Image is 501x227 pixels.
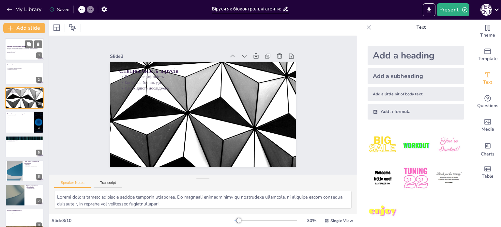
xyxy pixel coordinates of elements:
div: 7 [5,184,44,206]
div: 6 [36,174,42,180]
p: Контроль без шкоди [122,71,289,94]
div: Slide 3 / 10 [52,218,235,224]
p: Специфічні захворювання [7,139,42,141]
p: Зменшення ризиків [7,118,32,119]
p: Контроль без шкоди [7,91,42,92]
button: Duplicate Slide [25,40,33,48]
p: Контроль кроликів [26,188,42,189]
button: Т [PERSON_NAME] [480,3,492,16]
div: Add charts and graphs [475,137,501,161]
p: Висока специфічність [122,65,290,89]
span: Table [482,173,493,180]
div: 2 [5,63,44,84]
span: Questions [477,102,498,109]
p: Зменшення вірулентності [7,211,42,212]
div: 2 [36,77,42,83]
p: Іридовіруси [24,165,42,166]
p: Ефективність біоконтролю [26,190,42,192]
div: Add images, graphics, shapes or video [475,114,501,137]
div: 4 [5,111,44,133]
button: Export to PowerPoint [423,3,435,16]
p: Специфічність вірусів [7,88,42,90]
div: Saved [49,7,69,13]
img: 2.jpeg [401,130,431,160]
div: Add ready made slides [475,43,501,67]
div: Layout [52,23,62,33]
div: Add a formula [368,104,464,120]
p: Text [374,20,468,35]
div: 1 [5,38,44,60]
p: Презентація розглядає використання вірусів у біологічному контролі шкідників, їх специфічність, б... [7,48,42,52]
p: Приклади успішного застосування [26,185,42,188]
span: Position [69,24,77,32]
button: Speaker Notes [54,181,91,188]
span: Single View [330,218,353,223]
span: Text [483,79,492,86]
textarea: Loremi dolorsitametc adipisc e seddoe temporin utlaboree. Do magnaali enimadminimv qu nostrudexe ... [54,191,352,209]
div: 1 [36,53,42,58]
div: Т [PERSON_NAME] [480,4,492,16]
input: Insert title [212,4,282,14]
div: 3 [5,87,44,109]
img: 6.jpeg [434,163,464,193]
span: Template [478,55,498,62]
button: Transcript [94,181,123,188]
button: Delete Slide [34,40,42,48]
p: Ефективність проти шкідників [24,166,42,168]
div: Add a subheading [368,68,464,84]
button: Present [437,3,469,16]
div: 3 [36,101,42,107]
p: Використання вірусів [7,66,42,68]
p: Безпечність вірусних препаратів [7,113,32,115]
p: Необхідність досліджень [7,92,42,93]
strong: Віруси як біоконтрольні агенти [7,46,26,47]
div: 30 % [304,218,319,224]
p: [DEMOGRAPHIC_DATA] дії вірусів [7,137,42,138]
div: 5 [5,136,44,157]
p: Типи вірусів у боротьбі зі шкідниками [24,161,42,164]
div: Add a little bit of body text [368,87,464,101]
p: Перспективи біоконтролю [7,213,42,215]
div: 6 [5,160,44,182]
div: Slide 3 [115,44,231,62]
p: Швидке розкладання [7,115,32,117]
img: 3.jpeg [434,130,464,160]
img: 1.jpeg [368,130,398,160]
p: Здоров'я рослин [7,116,32,118]
p: Основи біоконтролю [7,64,42,66]
div: Add text boxes [475,67,501,90]
p: Збереження екосистеми [7,69,42,70]
img: 7.jpeg [368,196,398,227]
span: Charts [481,151,494,158]
div: Change the overall theme [475,20,501,43]
img: 5.jpeg [401,163,431,193]
div: 7 [36,198,42,204]
button: My Library [5,4,44,15]
div: Add a table [475,161,501,184]
p: Висока специфічність [7,89,42,91]
img: 4.jpeg [368,163,398,193]
p: Необхідність досліджень [121,77,288,100]
p: Бакуловіруси [24,164,42,165]
p: Generated with [URL] [7,52,42,53]
button: Add slide [3,23,45,33]
div: Get real-time input from your audience [475,90,501,114]
div: 5 [36,150,42,155]
p: Віруси гранульозу [26,189,42,190]
span: Theme [480,32,495,39]
p: Інфікування шкідників [7,138,42,139]
p: Альтернатива хімічним пестицидам [7,68,42,69]
div: Add a heading [368,46,464,65]
p: Використання міковірусів [7,209,42,211]
span: Media [481,126,494,133]
p: Використання природних ворогів [7,65,42,66]
p: Специфічність вірусів [123,58,290,84]
p: Приклад Cryphonectria [7,212,42,214]
p: Поширення вірусу [7,140,42,142]
div: 4 [36,125,42,131]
